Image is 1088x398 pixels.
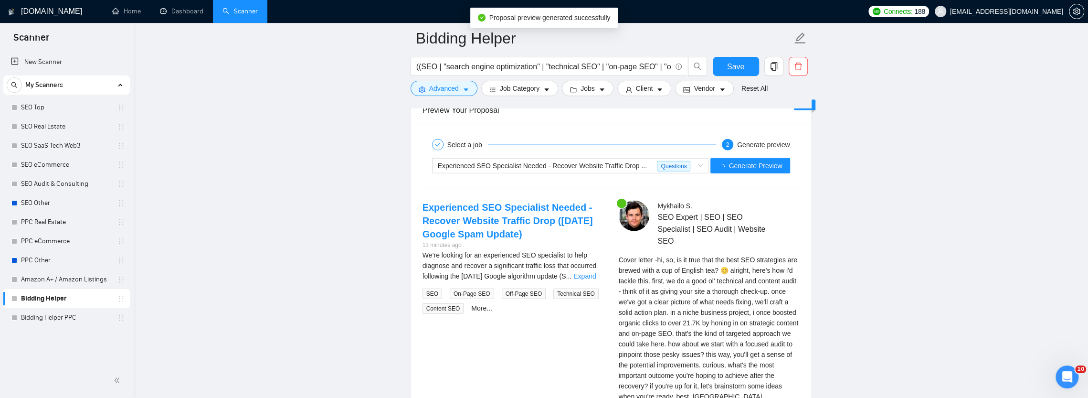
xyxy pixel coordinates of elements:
[727,61,744,73] span: Save
[21,155,112,174] a: SEO eCommerce
[676,64,682,70] span: info-circle
[688,57,707,76] button: search
[683,86,690,93] span: idcard
[489,14,611,22] span: Proposal preview generated successfully
[3,53,130,72] li: New Scanner
[713,57,759,76] button: Save
[112,7,141,15] a: homeHome
[429,83,459,94] span: Advanced
[25,75,63,95] span: My Scanners
[117,218,125,226] span: holder
[117,123,125,130] span: holder
[873,8,880,15] img: upwork-logo.png
[500,83,539,94] span: Job Category
[729,161,782,171] span: Generate Preview
[570,86,577,93] span: folder
[463,86,469,93] span: caret-down
[694,83,715,94] span: Vendor
[21,194,112,213] a: SEO Other
[625,86,632,93] span: user
[656,86,663,93] span: caret-down
[222,7,258,15] a: searchScanner
[619,201,649,231] img: c1J0b20xq_WUghEqO4suMbKc0dfcqAt_b7k9Xd0ob5NYRy--dDN9_rPZh5WT_5wJ1T
[21,98,112,117] a: SEO Top
[719,86,726,93] span: caret-down
[117,142,125,150] span: holder
[3,75,130,327] li: My Scanners
[6,31,57,51] span: Scanner
[489,86,496,93] span: bars
[1069,8,1084,15] a: setting
[789,62,807,71] span: delete
[21,117,112,136] a: SEO Real Estate
[764,57,783,76] button: copy
[411,81,477,96] button: settingAdvancedcaret-down
[117,161,125,169] span: holder
[21,232,112,251] a: PPC eCommerce
[114,376,123,385] span: double-left
[914,6,925,17] span: 188
[502,289,546,299] span: Off-Page SEO
[416,26,792,50] input: Scanner name...
[447,139,488,151] div: Select a job
[8,4,15,20] img: logo
[657,211,771,247] span: SEO Expert | SEO | SEO Specialist | SEO Audit | Website SEO
[617,81,672,96] button: userClientcaret-down
[884,6,912,17] span: Connects:
[117,295,125,302] span: holder
[450,289,494,299] span: On-Page SEO
[7,82,21,88] span: search
[710,158,790,173] button: Generate Preview
[675,81,733,96] button: idcardVendorcaret-down
[7,77,22,93] button: search
[21,213,112,232] a: PPC Real Estate
[117,237,125,245] span: holder
[117,257,125,264] span: holder
[543,86,550,93] span: caret-down
[481,81,558,96] button: barsJob Categorycaret-down
[438,162,647,170] span: Experienced SEO Specialist Needed - Recover Website Traffic Drop ...
[117,180,125,188] span: holder
[741,83,768,94] a: Reset All
[688,62,707,71] span: search
[765,62,783,71] span: copy
[1069,4,1084,19] button: setting
[937,8,944,15] span: user
[478,14,486,22] span: check-circle
[1056,366,1078,388] iframe: Intercom live chat
[21,136,112,155] a: SEO SaaS Tech Web3
[573,272,596,280] a: Expand
[117,314,125,322] span: holder
[21,270,112,289] a: Amazon A+ / Amazon Listings
[657,161,690,172] span: Questions
[160,7,203,15] a: dashboardDashboard
[419,86,425,93] span: setting
[789,57,808,76] button: delete
[798,101,811,109] span: New
[416,61,671,73] input: Search Freelance Jobs...
[581,83,595,94] span: Jobs
[718,164,729,171] span: loading
[117,104,125,111] span: holder
[553,289,599,299] span: Technical SEO
[423,303,464,314] span: Content SEO
[566,272,571,280] span: ...
[423,250,603,281] div: We’re looking for an experienced SEO specialist to help diagnose and recover a significant traffi...
[21,251,112,270] a: PPC Other
[1075,366,1086,373] span: 10
[423,202,593,239] a: Experienced SEO Specialist Needed - Recover Website Traffic Drop ([DATE] Google Spam Update)
[423,241,603,250] div: 13 minutes ago
[435,142,441,148] span: check
[21,174,112,194] a: SEO Audit & Consulting
[599,86,605,93] span: caret-down
[657,202,692,210] span: Mykhailo S .
[117,199,125,207] span: holder
[423,251,597,280] span: We’re looking for an experienced SEO specialist to help diagnose and recover a significant traffi...
[471,304,492,312] a: More...
[794,32,806,44] span: edit
[117,276,125,283] span: holder
[21,308,112,327] a: Bidding Helper PPC
[726,141,729,148] span: 2
[423,289,442,299] span: SEO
